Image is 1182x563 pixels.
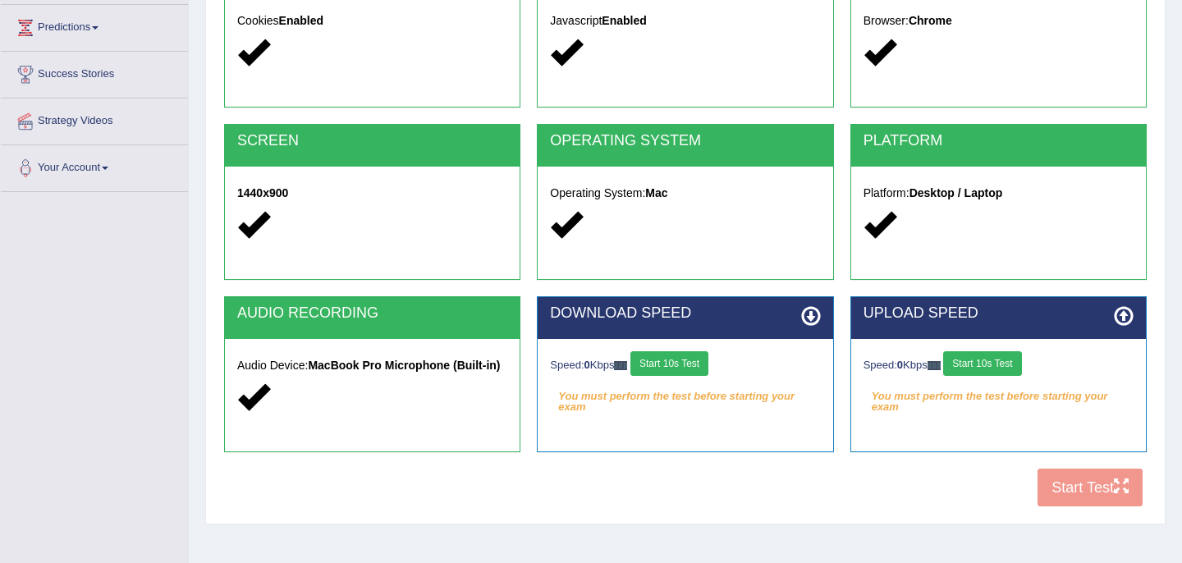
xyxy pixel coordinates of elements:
h2: AUDIO RECORDING [237,305,507,322]
a: Success Stories [1,52,188,93]
a: Your Account [1,145,188,186]
a: Predictions [1,5,188,46]
h2: PLATFORM [864,133,1134,149]
h5: Javascript [550,15,820,27]
em: You must perform the test before starting your exam [864,384,1134,409]
img: ajax-loader-fb-connection.gif [614,361,627,370]
strong: Desktop / Laptop [909,186,1003,199]
strong: Mac [645,186,667,199]
a: Strategy Videos [1,98,188,140]
strong: 0 [897,359,903,371]
strong: MacBook Pro Microphone (Built-in) [308,359,500,372]
strong: Enabled [279,14,323,27]
h2: UPLOAD SPEED [864,305,1134,322]
h2: DOWNLOAD SPEED [550,305,820,322]
strong: 0 [584,359,590,371]
h5: Cookies [237,15,507,27]
div: Speed: Kbps [550,351,820,380]
h5: Platform: [864,187,1134,199]
h5: Operating System: [550,187,820,199]
img: ajax-loader-fb-connection.gif [928,361,941,370]
button: Start 10s Test [943,351,1021,376]
h5: Browser: [864,15,1134,27]
div: Speed: Kbps [864,351,1134,380]
em: You must perform the test before starting your exam [550,384,820,409]
button: Start 10s Test [630,351,708,376]
h2: SCREEN [237,133,507,149]
strong: Enabled [602,14,646,27]
strong: 1440x900 [237,186,288,199]
h2: OPERATING SYSTEM [550,133,820,149]
h5: Audio Device: [237,359,507,372]
strong: Chrome [909,14,952,27]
